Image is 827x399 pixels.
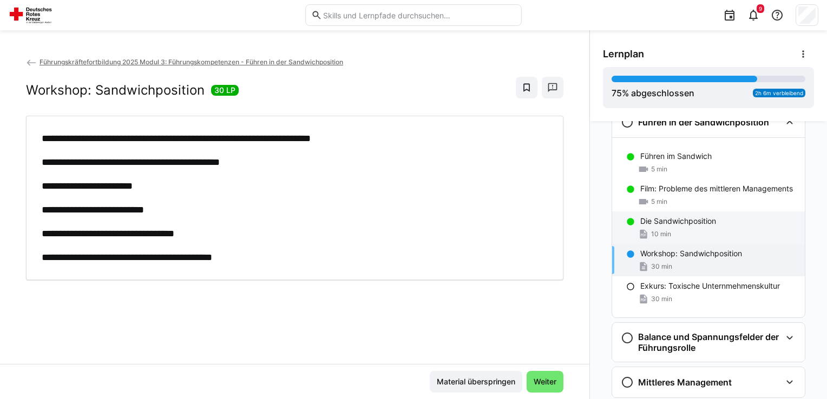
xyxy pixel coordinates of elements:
[640,151,712,162] p: Führen im Sandwich
[638,377,732,388] h3: Mittleres Management
[651,262,672,271] span: 30 min
[603,48,644,60] span: Lernplan
[638,331,781,353] h3: Balance und Spannungsfelder der Führungsrolle
[322,10,516,20] input: Skills und Lernpfade durchsuchen…
[532,376,558,387] span: Weiter
[214,85,235,96] span: 30 LP
[638,117,769,128] h3: Führen in der Sandwichposition
[640,183,793,194] p: Film: Probleme des mittleren Managements
[430,371,522,393] button: Material überspringen
[435,376,517,387] span: Material überspringen
[640,248,742,259] p: Workshop: Sandwichposition
[651,295,672,303] span: 30 min
[527,371,563,393] button: Weiter
[759,5,762,12] span: 9
[651,230,671,238] span: 10 min
[640,281,780,291] p: Exkurs: Toxische Unternmehmenskultur
[612,87,694,99] div: % abgeschlossen
[612,88,622,98] span: 75
[640,216,716,227] p: Die Sandwichposition
[651,165,667,174] span: 5 min
[26,58,343,66] a: Führungskräftefortbildung 2025 Modul 3: Führungskompetenzen - Führen in der Sandwichposition
[40,58,343,66] span: Führungskräftefortbildung 2025 Modul 3: Führungskompetenzen - Führen in der Sandwichposition
[26,82,205,98] h2: Workshop: Sandwichposition
[755,90,803,96] span: 2h 6m verbleibend
[651,197,667,206] span: 5 min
